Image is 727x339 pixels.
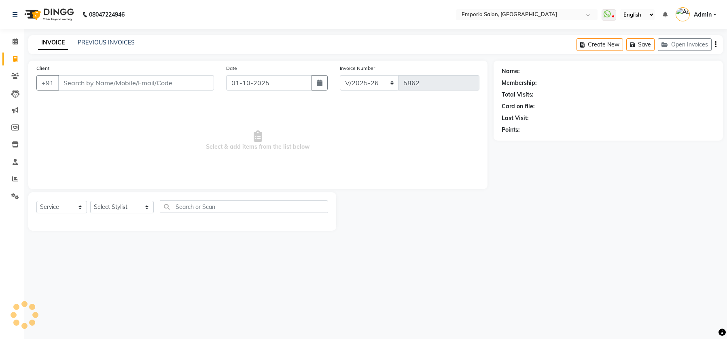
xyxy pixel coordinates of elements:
[502,67,520,76] div: Name:
[502,102,535,111] div: Card on file:
[36,75,59,91] button: +91
[36,100,479,181] span: Select & add items from the list below
[21,3,76,26] img: logo
[89,3,125,26] b: 08047224946
[226,65,237,72] label: Date
[502,126,520,134] div: Points:
[676,7,690,21] img: Admin
[38,36,68,50] a: INVOICE
[160,200,328,213] input: Search or Scan
[502,79,537,87] div: Membership:
[58,75,214,91] input: Search by Name/Mobile/Email/Code
[502,114,529,122] div: Last Visit:
[658,38,712,51] button: Open Invoices
[78,39,135,46] a: PREVIOUS INVOICES
[36,65,49,72] label: Client
[694,11,712,19] span: Admin
[577,38,623,51] button: Create New
[340,65,375,72] label: Invoice Number
[626,38,655,51] button: Save
[502,91,534,99] div: Total Visits:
